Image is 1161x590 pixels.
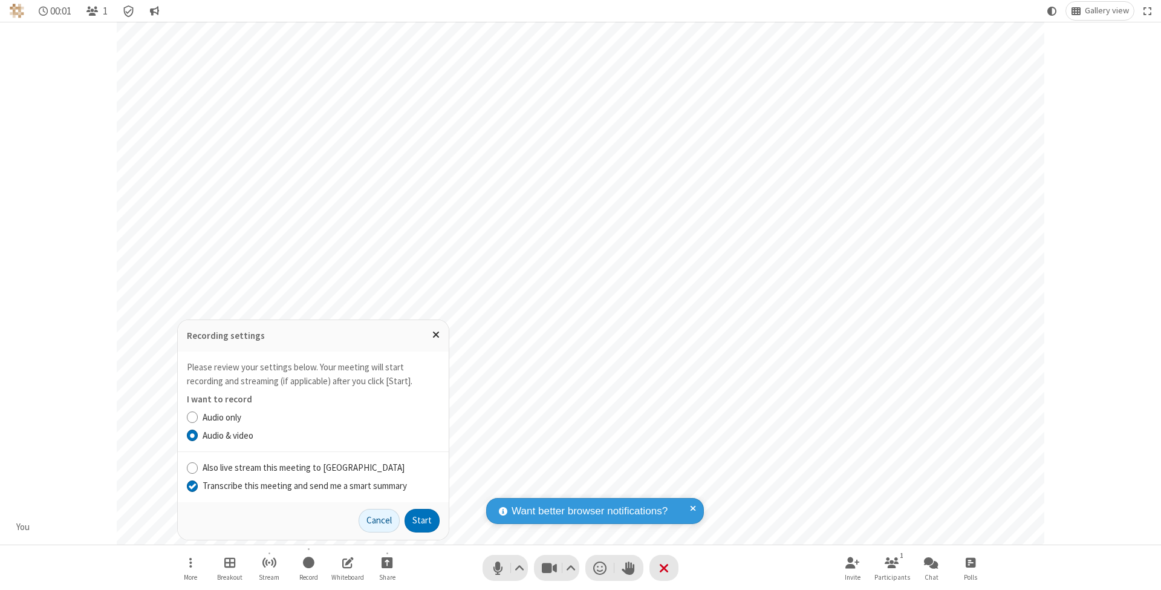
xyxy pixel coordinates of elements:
[117,2,140,20] div: Meeting details Encryption enabled
[299,574,318,581] span: Record
[1139,2,1157,20] button: Fullscreen
[203,479,440,493] label: Transcribe this meeting and send me a smart summary
[187,330,265,341] label: Recording settings
[585,555,614,581] button: Send a reaction
[203,411,440,425] label: Audio only
[184,574,197,581] span: More
[217,574,242,581] span: Breakout
[187,361,412,387] label: Please review your settings below. Your meeting will start recording and streaming (if applicable...
[34,2,77,20] div: Timer
[212,551,248,585] button: Manage Breakout Rooms
[369,551,405,585] button: Start sharing
[874,574,910,581] span: Participants
[330,551,366,585] button: Open shared whiteboard
[203,461,440,475] label: Also live stream this meeting to [GEOGRAPHIC_DATA]
[12,520,34,534] div: You
[1085,6,1129,16] span: Gallery view
[103,5,108,17] span: 1
[259,574,279,581] span: Stream
[203,429,440,443] label: Audio & video
[251,551,287,585] button: Start streaming
[483,555,528,581] button: Mute (⌘+Shift+A)
[614,555,643,581] button: Raise hand
[187,393,252,405] label: I want to record
[405,509,440,533] button: Start
[290,551,327,585] button: Record
[145,2,164,20] button: Conversation
[512,555,528,581] button: Audio settings
[845,574,860,581] span: Invite
[172,551,209,585] button: Open menu
[952,551,989,585] button: Open poll
[512,503,668,519] span: Want better browser notifications?
[50,5,71,17] span: 00:01
[563,555,579,581] button: Video setting
[81,2,112,20] button: Open participant list
[534,555,579,581] button: Stop video (⌘+Shift+V)
[379,574,395,581] span: Share
[649,555,678,581] button: End or leave meeting
[913,551,949,585] button: Open chat
[925,574,938,581] span: Chat
[423,320,449,350] button: Close popover
[834,551,871,585] button: Invite participants (⌘+Shift+I)
[897,550,907,561] div: 1
[359,509,400,533] button: Cancel
[964,574,977,581] span: Polls
[10,4,24,18] img: QA Selenium DO NOT DELETE OR CHANGE
[1066,2,1134,20] button: Change layout
[1042,2,1062,20] button: Using system theme
[874,551,910,585] button: Open participant list
[331,574,364,581] span: Whiteboard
